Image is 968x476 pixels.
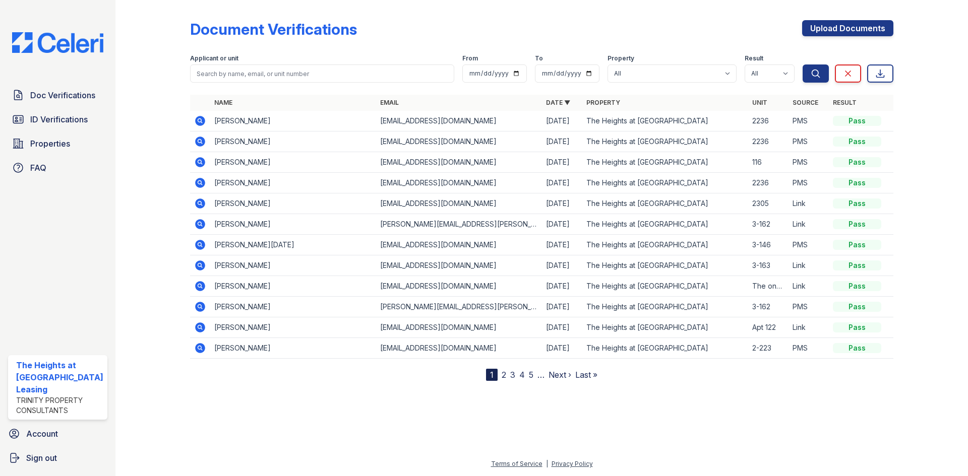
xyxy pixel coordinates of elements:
td: [DATE] [542,338,582,359]
td: [EMAIL_ADDRESS][DOMAIN_NAME] [376,152,542,173]
td: [DATE] [542,317,582,338]
td: The Heights at [GEOGRAPHIC_DATA] [582,255,748,276]
td: [DATE] [542,235,582,255]
td: The Heights at [GEOGRAPHIC_DATA] [582,131,748,152]
td: Apt 122 [748,317,789,338]
label: Applicant or unit [190,54,238,62]
div: Pass [833,260,881,270]
a: Upload Documents [802,20,893,36]
a: Account [4,424,111,444]
div: Pass [833,240,881,250]
img: CE_Logo_Blue-a8612792a0a2168367f1c8372b55b34899dd931a85d93a1a3d3e32e68fde9ad4.png [4,32,111,53]
td: 2236 [748,111,789,131]
span: Sign out [26,452,57,464]
div: Pass [833,116,881,126]
label: To [535,54,543,62]
a: Email [380,99,399,106]
td: [PERSON_NAME] [210,338,376,359]
td: [PERSON_NAME] [210,297,376,317]
td: [EMAIL_ADDRESS][DOMAIN_NAME] [376,173,542,193]
label: From [462,54,478,62]
td: [PERSON_NAME] [210,255,376,276]
td: [PERSON_NAME][EMAIL_ADDRESS][PERSON_NAME][DOMAIN_NAME] [376,297,542,317]
div: Pass [833,198,881,209]
span: Properties [30,138,70,150]
td: [PERSON_NAME] [210,214,376,235]
div: Pass [833,137,881,147]
span: Account [26,428,58,440]
td: 116 [748,152,789,173]
td: [EMAIL_ADDRESS][DOMAIN_NAME] [376,338,542,359]
a: ID Verifications [8,109,107,129]
td: 2236 [748,173,789,193]
a: Next › [549,370,571,380]
div: Pass [833,219,881,229]
td: PMS [789,297,829,317]
a: Sign out [4,448,111,468]
td: [DATE] [542,173,582,193]
a: Doc Verifications [8,85,107,105]
td: PMS [789,131,829,152]
div: Document Verifications [190,20,357,38]
label: Property [608,54,634,62]
div: Pass [833,157,881,167]
td: [DATE] [542,297,582,317]
span: ID Verifications [30,113,88,125]
a: Source [793,99,818,106]
td: The Heights at [GEOGRAPHIC_DATA] [582,297,748,317]
a: 3 [510,370,515,380]
label: Result [745,54,763,62]
td: The Heights at [GEOGRAPHIC_DATA] [582,338,748,359]
a: Property [586,99,620,106]
td: [PERSON_NAME] [210,111,376,131]
div: The Heights at [GEOGRAPHIC_DATA] Leasing [16,359,103,395]
a: 2 [502,370,506,380]
input: Search by name, email, or unit number [190,64,454,83]
td: The Heights at [GEOGRAPHIC_DATA] [582,214,748,235]
div: Pass [833,281,881,291]
td: The Heights at [GEOGRAPHIC_DATA] [582,235,748,255]
div: Pass [833,343,881,353]
td: PMS [789,111,829,131]
td: [PERSON_NAME] [210,131,376,152]
td: [EMAIL_ADDRESS][DOMAIN_NAME] [376,235,542,255]
td: [PERSON_NAME] [210,317,376,338]
td: 3-163 [748,255,789,276]
a: FAQ [8,158,107,178]
a: Terms of Service [491,460,542,467]
td: Link [789,255,829,276]
div: Pass [833,302,881,312]
td: [DATE] [542,131,582,152]
a: Properties [8,133,107,154]
td: [PERSON_NAME][DATE] [210,235,376,255]
div: | [546,460,548,467]
span: … [537,369,544,381]
td: 2236 [748,131,789,152]
td: [DATE] [542,111,582,131]
td: The Heights at [GEOGRAPHIC_DATA] [582,317,748,338]
td: [PERSON_NAME] [210,152,376,173]
td: PMS [789,338,829,359]
td: [DATE] [542,276,582,297]
a: 5 [529,370,533,380]
a: Last » [575,370,597,380]
td: The Heights at [GEOGRAPHIC_DATA] [582,152,748,173]
td: The Heights at [GEOGRAPHIC_DATA] [582,193,748,214]
a: Date ▼ [546,99,570,106]
td: 3-146 [748,235,789,255]
td: 3-162 [748,214,789,235]
td: [EMAIL_ADDRESS][DOMAIN_NAME] [376,193,542,214]
a: Result [833,99,857,106]
td: [DATE] [542,255,582,276]
td: The Heights at [GEOGRAPHIC_DATA] [582,173,748,193]
span: FAQ [30,162,46,174]
td: [DATE] [542,152,582,173]
a: 4 [519,370,525,380]
a: Unit [752,99,767,106]
td: PMS [789,173,829,193]
td: [PERSON_NAME] [210,276,376,297]
div: Pass [833,322,881,332]
td: [PERSON_NAME] [210,193,376,214]
td: 3-162 [748,297,789,317]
